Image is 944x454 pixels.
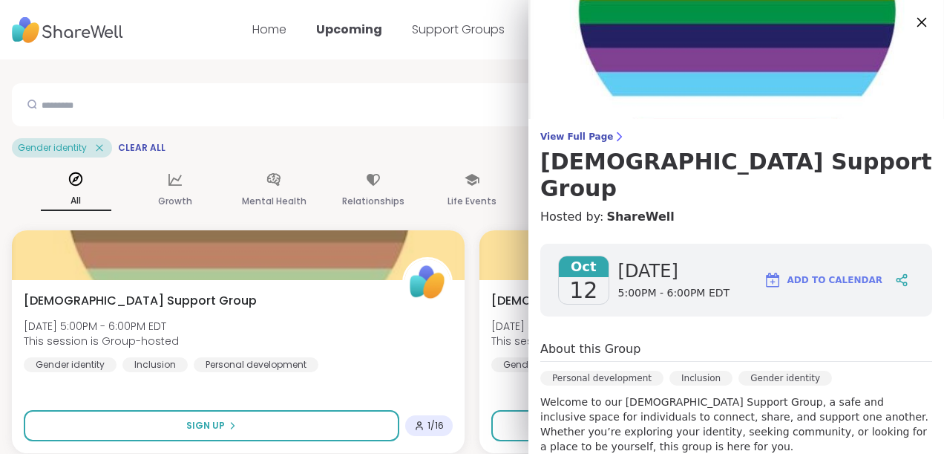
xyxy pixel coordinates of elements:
div: Inclusion [122,357,188,372]
h4: Hosted by: [540,208,932,226]
span: [DATE] 5:00PM - 6:00PM EDT [24,319,179,334]
p: Relationships [342,192,404,210]
div: Gender identity [738,371,832,386]
span: [DEMOGRAPHIC_DATA] Support Group [24,292,257,310]
img: ShareWell Nav Logo [12,10,123,51]
a: Home [252,21,286,38]
span: [DATE] 5:00PM - 6:00PM EDT [491,319,646,334]
button: Sign Up [491,410,867,441]
button: Sign Up [24,410,399,441]
span: This session is Group-hosted [24,334,179,348]
p: Growth [158,192,192,210]
a: Upcoming [316,21,382,38]
span: [DATE] [618,259,730,283]
span: Gender identity [18,142,87,154]
span: Add to Calendar [787,273,882,287]
div: Personal development [194,357,318,372]
span: Sign Up [186,419,225,432]
h4: About this Group [540,340,640,358]
div: Gender identity [491,357,584,372]
span: 12 [569,277,597,304]
span: Oct [559,256,609,277]
a: ShareWell [606,208,674,226]
span: 5:00PM - 6:00PM EDT [618,286,730,301]
span: [DEMOGRAPHIC_DATA] Support Group [491,292,724,310]
span: This session is Group-hosted [491,334,646,348]
a: Support Groups [412,21,505,38]
div: Personal development [540,371,663,386]
button: Add to Calendar [757,262,889,298]
div: Inclusion [669,371,732,386]
img: ShareWell [404,259,450,305]
a: View Full Page[DEMOGRAPHIC_DATA] Support Group [540,131,932,202]
div: Gender identity [24,357,117,372]
span: 1 / 16 [427,420,444,432]
img: ShareWell Logomark [764,271,781,289]
span: Clear All [118,142,165,154]
h3: [DEMOGRAPHIC_DATA] Support Group [540,149,932,202]
p: All [41,192,111,211]
span: View Full Page [540,131,932,143]
p: Mental Health [242,192,307,210]
p: Life Events [448,192,496,210]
